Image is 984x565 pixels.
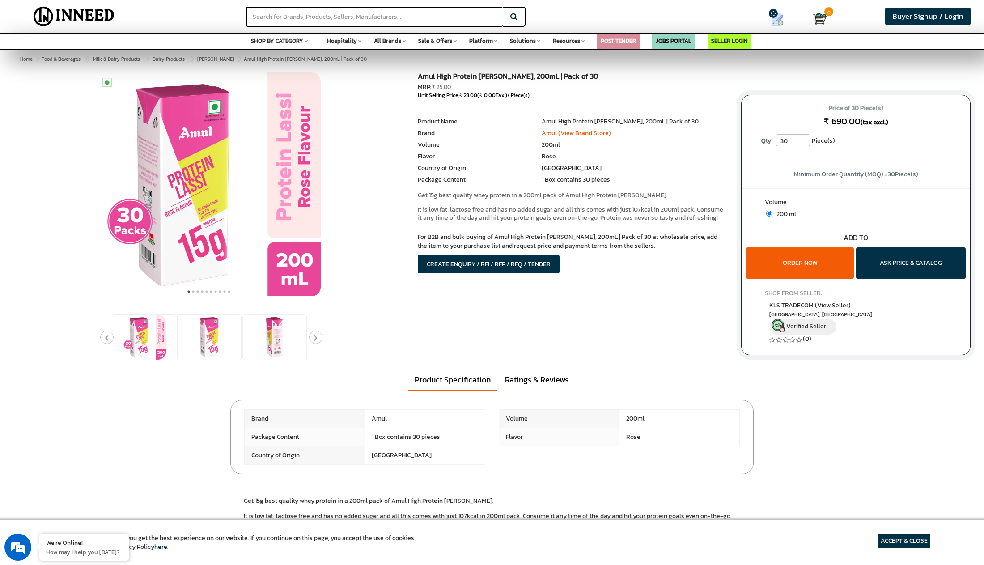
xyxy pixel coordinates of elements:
a: Ratings & Reviews [498,370,575,390]
span: 1 Box contains 30 pieces [365,428,485,446]
li: : [511,117,542,126]
a: Amul (View Brand Store) [542,128,611,138]
span: SHOP BY CATEGORY [251,37,303,45]
button: 9 [222,287,227,296]
li: 1 Box contains 30 pieces [542,175,728,184]
span: > [84,54,88,64]
span: ₹ 690.00 [823,115,861,128]
div: Unit Selling Price: ( Tax ) [418,92,728,99]
a: Cart 0 [813,9,823,29]
span: Amul High Protein [PERSON_NAME], 200mL | Pack of 30 [40,55,367,63]
img: Amul High Protein Rose Lassi, 200mL [252,315,297,360]
span: Minimum Order Quantity (MOQ) = Piece(s) [794,170,918,179]
h4: SHOP FROM SELLER: [765,290,947,297]
button: 7 [213,287,218,296]
button: 1 [187,287,191,296]
span: All Brands [374,37,401,45]
li: 200ml [542,140,728,149]
input: Search for Brands, Products, Sellers, Manufacturers... [246,7,503,27]
p: How may I help you today? [46,548,122,556]
span: Rose [619,428,740,446]
li: [GEOGRAPHIC_DATA] [542,164,728,173]
span: 30 [888,170,895,179]
li: : [511,152,542,161]
img: Amul High Protein Rose Lassi, 200mL [97,72,321,296]
p: It is low fat, lactose free and has no added sugar and all this comes with just 107kcal in 200ml ... [244,512,740,530]
label: Volume [765,198,947,209]
span: Flavor [499,428,619,446]
button: 8 [218,287,222,296]
li: Product Name [418,117,511,126]
button: CREATE ENQUIRY / RFI / RFP / RFQ / TENDER [418,255,560,273]
span: > [188,54,192,64]
button: 4 [200,287,204,296]
li: Country of Origin [418,164,511,173]
span: Platform [469,37,493,45]
span: Verified Seller [786,322,826,331]
span: Dairy Products [153,55,185,63]
span: KLS TRADECOM [769,301,851,310]
li: Brand [418,129,511,138]
a: [PERSON_NAME] [195,54,236,64]
a: Milk & Dairy Products [91,54,142,64]
span: Resources [553,37,580,45]
a: SELLER LOGIN [711,37,748,45]
div: ADD TO [742,233,970,243]
a: JOBS PORTAL [656,37,691,45]
li: : [511,164,542,173]
a: KLS TRADECOM (View Seller) [GEOGRAPHIC_DATA], [GEOGRAPHIC_DATA] Verified Seller [769,301,943,335]
button: 5 [204,287,209,296]
a: Food & Beverages [40,54,82,64]
a: here [154,542,167,552]
img: Cart [813,12,827,25]
span: > [36,55,38,63]
span: Price of 30 Piece(s) [750,101,962,115]
a: Buyer Signup / Login [885,8,971,25]
button: 6 [209,287,213,296]
p: Get 15g best quality whey protein in a 200ml pack of Amul High Protein [PERSON_NAME]. [244,497,740,506]
span: Brand [245,410,365,428]
span: Piece(s) [812,134,835,148]
span: ₹ 23.00 [459,91,477,99]
img: Amul High Protein Rose Lassi, 200mL [187,315,232,360]
a: Home [18,54,34,64]
h1: Amul High Protein [PERSON_NAME], 200mL | Pack of 30 [418,72,728,83]
span: Country of Origin [245,446,365,464]
p: Get 15g best quality whey protein in a 200ml pack of Amul High Protein [PERSON_NAME]. [418,191,728,200]
label: Qty [757,134,776,148]
img: Amul High Protein Rose Lassi, 200mL [122,315,166,360]
img: Inneed.Market [26,5,122,28]
li: : [511,140,542,149]
span: > [238,54,242,64]
a: POST TENDER [601,37,636,45]
button: 2 [191,287,195,296]
div: MRP: [418,83,728,92]
button: 3 [195,287,200,296]
article: ACCEPT & CLOSE [878,534,930,548]
li: Package Content [418,175,511,184]
article: We use cookies to ensure you get the best experience on our website. If you continue on this page... [54,534,416,552]
a: Product Specification [408,370,497,391]
span: Buyer Signup / Login [892,11,963,22]
span: Amul [365,410,485,428]
img: Show My Quotes [771,13,784,26]
span: 0 [824,7,833,16]
span: Volume [499,410,619,428]
span: Hospitality [327,37,357,45]
span: [GEOGRAPHIC_DATA] [365,446,485,464]
span: 200 ml [772,209,796,219]
span: Milk & Dairy Products [93,55,140,63]
li: Rose [542,152,728,161]
span: / Piece(s) [507,91,530,99]
span: Food & Beverages [42,55,81,63]
button: 10 [227,287,231,296]
button: ASK PRICE & CATALOG [856,247,966,279]
a: (0) [803,334,811,344]
li: : [511,175,542,184]
img: inneed-verified-seller-icon.png [772,319,785,332]
li: Volume [418,140,511,149]
span: 200ml [619,410,740,428]
button: Previous [100,331,114,344]
li: Amul High Protein [PERSON_NAME], 200mL | Pack of 30 [542,117,728,126]
span: East Delhi [769,311,943,319]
